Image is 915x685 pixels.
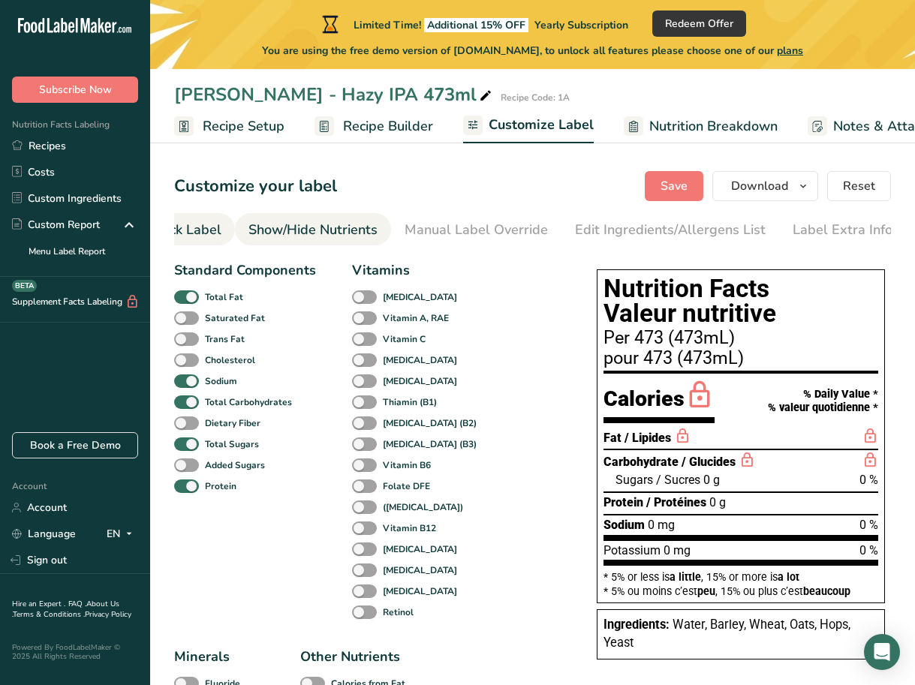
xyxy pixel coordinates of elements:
span: Protein [603,495,643,509]
span: / Glucides [682,455,736,469]
span: 0 g [703,473,720,487]
b: Trans Fat [205,332,245,346]
b: [MEDICAL_DATA] [383,542,457,556]
a: Book a Free Demo [12,432,138,458]
div: Recipe Code: 1A [501,91,570,104]
span: / Sucres [656,473,700,487]
b: Vitamin A, RAE [383,311,449,325]
b: [MEDICAL_DATA] [383,584,457,598]
span: Water, Barley, Wheat, Oats, Hops, Yeast [603,617,850,650]
span: Reset [843,177,875,195]
b: Retinol [383,605,414,619]
span: 0 mg [664,543,691,557]
b: Sodium [205,374,237,388]
b: [MEDICAL_DATA] (B2) [383,416,477,430]
a: About Us . [12,599,119,620]
span: Customize Label [489,115,594,135]
b: Total Fat [205,290,243,304]
a: Recipe Builder [315,110,433,143]
div: Powered By FoodLabelMaker © 2025 All Rights Reserved [12,643,138,661]
div: Open Intercom Messenger [864,634,900,670]
b: [MEDICAL_DATA] [383,563,457,577]
span: 0 % [859,543,878,557]
div: pour 473 (473mL) [603,350,878,368]
span: peu [697,585,715,597]
span: Yearly Subscription [534,18,628,32]
b: [MEDICAL_DATA] (B3) [383,437,477,451]
a: Privacy Policy [85,609,131,620]
div: Per 473 (473mL) [603,329,878,347]
b: Dietary Fiber [205,416,260,430]
span: Subscribe Now [39,82,112,98]
div: % Daily Value * % valeur quotidienne * [768,388,878,414]
span: Redeem Offer [665,16,733,32]
div: * 5% ou moins c’est , 15% ou plus c’est [603,586,878,596]
span: 0 % [859,518,878,532]
span: You are using the free demo version of [DOMAIN_NAME], to unlock all features please choose one of... [262,43,803,59]
span: plans [777,44,803,58]
div: Minerals [174,647,264,667]
section: * 5% or less is , 15% or more is [603,566,878,596]
button: Subscribe Now [12,77,138,103]
div: [PERSON_NAME] - Hazy IPA 473ml [174,81,495,108]
b: [MEDICAL_DATA] [383,374,457,388]
a: FAQ . [68,599,86,609]
button: Save [645,171,703,201]
span: Ingredients: [603,617,670,632]
button: Download [712,171,818,201]
h1: Customize your label [174,174,337,199]
button: Reset [827,171,891,201]
span: Recipe Setup [203,116,284,137]
span: Sugars [616,473,653,487]
a: Hire an Expert . [12,599,65,609]
b: Total Sugars [205,437,259,451]
h1: Nutrition Facts Valeur nutritive [603,276,878,326]
div: BETA [12,280,37,292]
span: / Protéines [646,495,706,509]
b: [MEDICAL_DATA] [383,353,457,367]
span: 0 mg [648,518,675,532]
span: Additional 15% OFF [424,18,528,32]
div: EN [107,525,138,543]
span: Save [661,177,688,195]
b: Saturated Fat [205,311,265,325]
b: Thiamin (B1) [383,395,437,409]
span: 0 g [709,495,726,509]
span: Download [731,177,788,195]
a: Terms & Conditions . [13,609,85,620]
span: Fat [603,431,622,445]
div: Standard Components [174,260,316,281]
b: Cholesterol [205,353,255,367]
a: Nutrition Breakdown [624,110,778,143]
span: Sodium [603,518,645,532]
a: Language [12,521,76,547]
b: Vitamin C [383,332,426,346]
div: Custom Report [12,217,100,233]
span: a lot [778,571,799,583]
div: Manual Label Override [405,220,548,240]
span: a little [670,571,701,583]
b: Vitamin B12 [383,521,436,535]
div: Edit Ingredients/Allergens List [575,220,766,240]
a: Recipe Setup [174,110,284,143]
div: Limited Time! [319,15,628,33]
b: Protein [205,479,236,493]
b: Added Sugars [205,458,265,472]
span: beaucoup [803,585,850,597]
div: Other Nutrients [300,647,428,667]
span: 0 % [859,473,878,487]
span: Carbohydrate [603,455,679,469]
button: Redeem Offer [652,11,746,37]
span: / Lipides [625,431,671,445]
div: Vitamins [352,260,481,281]
span: Potassium [603,543,661,557]
div: Calories [603,380,715,423]
span: Nutrition Breakdown [649,116,778,137]
b: [MEDICAL_DATA] [383,290,457,304]
div: Label Extra Info [793,220,892,240]
div: Show/Hide Nutrients [248,220,378,240]
b: Vitamin B6 [383,458,431,472]
b: Folate DFE [383,479,430,493]
b: Total Carbohydrates [205,395,292,409]
b: ([MEDICAL_DATA]) [383,500,463,514]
